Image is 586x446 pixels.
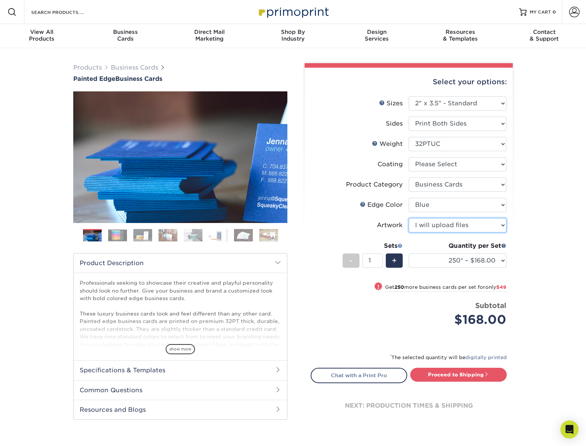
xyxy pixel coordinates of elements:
[84,24,168,48] a: BusinessCards
[168,29,251,42] div: Marketing
[80,279,281,425] p: Professionals seeking to showcase their creative and playful personality should look no further. ...
[392,255,397,266] span: +
[166,344,195,354] span: show more
[418,29,502,35] span: Resources
[73,50,287,264] img: Painted Edge 01
[73,64,102,71] a: Products
[343,241,403,250] div: Sets
[168,24,251,48] a: Direct MailMarketing
[377,221,403,230] div: Artwork
[418,29,502,42] div: & Templates
[394,284,404,290] strong: 250
[84,29,168,35] span: Business
[414,311,506,329] div: $168.00
[409,241,506,250] div: Quantity per Set
[234,229,253,242] img: Business Cards 07
[111,64,158,71] a: Business Cards
[496,284,506,290] span: $49
[30,8,104,17] input: SEARCH PRODUCTS.....
[311,68,507,96] div: Select your options:
[465,355,507,360] a: digitally printed
[502,29,586,42] div: & Support
[73,75,287,82] a: Painted EdgeBusiness Cards
[84,29,168,42] div: Cards
[251,29,335,42] div: Industry
[485,284,506,290] span: only
[372,140,403,149] div: Weight
[83,226,102,245] img: Business Cards 01
[159,229,177,242] img: Business Cards 04
[360,200,403,209] div: Edge Color
[251,29,335,35] span: Shop By
[311,383,507,428] div: next: production times & shipping
[74,360,287,380] h2: Specifications & Templates
[73,75,287,82] h1: Business Cards
[108,229,127,241] img: Business Cards 02
[74,380,287,400] h2: Common Questions
[385,284,506,292] small: Get more business cards per set for
[73,75,115,82] span: Painted Edge
[168,29,251,35] span: Direct Mail
[335,24,418,48] a: DesignServices
[255,4,331,20] img: Primoprint
[386,119,403,128] div: Sides
[475,301,506,309] strong: Subtotal
[209,229,228,242] img: Business Cards 06
[311,368,407,383] a: Chat with a Print Pro
[335,29,418,42] div: Services
[390,355,507,360] small: The selected quantity will be
[530,9,551,15] span: MY CART
[349,255,353,266] span: -
[410,368,507,381] a: Proceed to Shipping
[502,24,586,48] a: Contact& Support
[184,229,202,242] img: Business Cards 05
[259,229,278,242] img: Business Cards 08
[346,180,403,189] div: Product Category
[560,420,578,438] div: Open Intercom Messenger
[378,160,403,169] div: Coating
[133,229,152,242] img: Business Cards 03
[74,253,287,273] h2: Product Description
[74,400,287,419] h2: Resources and Blogs
[502,29,586,35] span: Contact
[418,24,502,48] a: Resources& Templates
[251,24,335,48] a: Shop ByIndustry
[379,99,403,108] div: Sizes
[335,29,418,35] span: Design
[553,9,556,15] span: 0
[378,283,379,291] span: !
